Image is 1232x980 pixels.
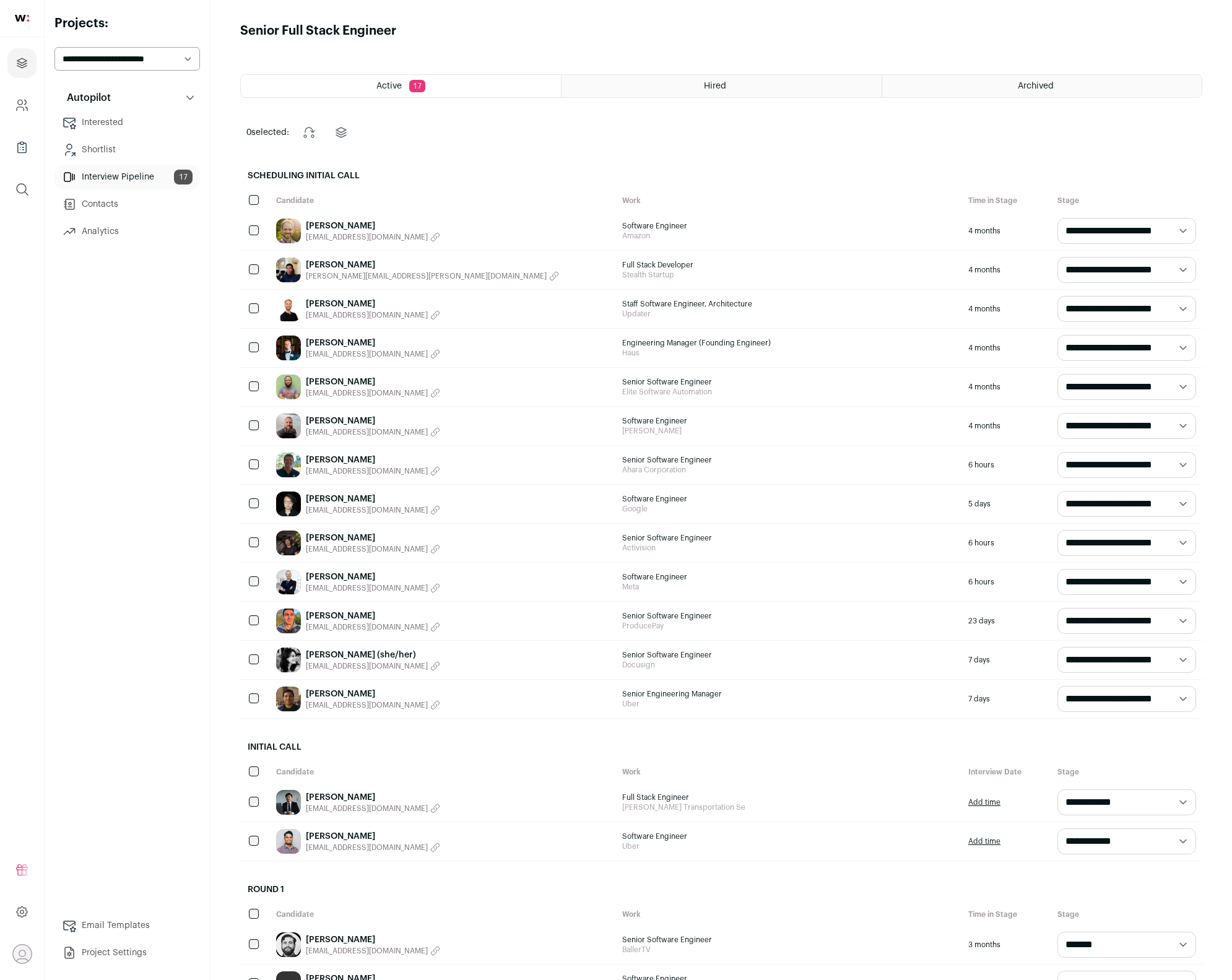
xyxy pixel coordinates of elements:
[306,622,440,632] button: [EMAIL_ADDRESS][DOMAIN_NAME]
[276,932,301,957] img: 7b4ba539908a3452206bbe482e87d4689398cde455de559b34b1032d16880bd6.jpg
[276,790,301,815] img: b66d3c490a882c089e75c9d7d1ad8b05ae82b06eba47d270439d288f6a30228b.jpg
[962,189,1051,212] div: Time in Stage
[240,876,1202,903] h2: Round 1
[306,934,440,946] a: [PERSON_NAME]
[59,90,111,105] p: Autopilot
[622,221,956,231] span: Software Engineer
[622,699,956,709] span: Uber
[54,940,200,965] a: Project Settings
[622,611,956,621] span: Senior Software Engineer
[174,170,193,184] span: 17
[306,427,428,437] span: [EMAIL_ADDRESS][DOMAIN_NAME]
[306,271,559,281] button: [PERSON_NAME][EMAIL_ADDRESS][PERSON_NAME][DOMAIN_NAME]
[246,128,251,137] span: 0
[276,414,301,438] img: cf39b073921893f49f7293a9c263f3d1f71b9cfe3f4a5edc95c6aacd39bd63a3.jpg
[962,524,1051,562] div: 6 hours
[622,572,956,582] span: Software Engineer
[622,231,956,241] span: Amazon
[968,836,1000,846] a: Add time
[306,622,428,632] span: [EMAIL_ADDRESS][DOMAIN_NAME]
[240,162,1202,189] h2: Scheduling Initial Call
[246,126,289,139] span: selected:
[306,583,440,593] button: [EMAIL_ADDRESS][DOMAIN_NAME]
[306,505,428,515] span: [EMAIL_ADDRESS][DOMAIN_NAME]
[622,416,956,426] span: Software Engineer
[306,232,428,242] span: [EMAIL_ADDRESS][DOMAIN_NAME]
[306,661,428,671] span: [EMAIL_ADDRESS][DOMAIN_NAME]
[622,377,956,387] span: Senior Software Engineer
[622,792,956,802] span: Full Stack Engineer
[306,649,440,661] a: [PERSON_NAME] (she/her)
[306,376,440,388] a: [PERSON_NAME]
[306,804,428,813] span: [EMAIL_ADDRESS][DOMAIN_NAME]
[622,387,956,397] span: Elite Software Automation
[306,700,440,710] button: [EMAIL_ADDRESS][DOMAIN_NAME]
[240,734,1202,761] h2: Initial Call
[622,831,956,841] span: Software Engineer
[616,189,962,212] div: Work
[1051,903,1202,926] div: Stage
[54,110,200,135] a: Interested
[276,375,301,399] img: 50ad2e3772eb778f2107a70fbc0fcd54ba3ead124b442060855c05666d8cda77
[962,329,1051,367] div: 4 months
[622,543,956,553] span: Activision
[306,220,440,232] a: [PERSON_NAME]
[54,137,200,162] a: Shortlist
[276,219,301,243] img: 13aeda022f15b18311496c7beba5c5bd9d962d1826338a1280349a4661ec3013
[622,504,956,514] span: Google
[306,349,428,359] span: [EMAIL_ADDRESS][DOMAIN_NAME]
[276,648,301,672] img: 28fafbe0ada254fe4994fa135237178d0bcc38d7849e960bf83bbe43a99c6419
[962,903,1051,926] div: Time in Stage
[306,946,440,956] button: [EMAIL_ADDRESS][DOMAIN_NAME]
[276,336,301,360] img: e47cccbc9ae36cb0f7d0e5d1079764b423b4bb088208a0296de5b779cd093f1f
[622,309,956,319] span: Updater
[622,935,956,945] span: Senior Software Engineer
[276,453,301,477] img: dd04a20d09ecfe218a30e518e955e8b5517bc68e4c26800ae074cc4f7715b07c
[276,687,301,711] img: df797a7584ac500eb750b61834a1763ee5ac4668281d848cb4d763a9c6a056ad
[306,700,428,710] span: [EMAIL_ADDRESS][DOMAIN_NAME]
[306,388,440,398] button: [EMAIL_ADDRESS][DOMAIN_NAME]
[54,165,200,189] a: Interview Pipeline17
[306,259,559,271] a: [PERSON_NAME]
[622,533,956,543] span: Senior Software Engineer
[409,80,425,92] span: 17
[562,75,881,97] a: Hired
[54,219,200,244] a: Analytics
[7,48,37,78] a: Projects
[294,118,324,147] button: Change stage
[962,926,1051,964] div: 3 months
[54,85,200,110] button: Autopilot
[270,903,616,926] div: Candidate
[962,680,1051,718] div: 7 days
[7,132,37,162] a: Company Lists
[306,661,440,671] button: [EMAIL_ADDRESS][DOMAIN_NAME]
[622,260,956,270] span: Full Stack Developer
[306,454,440,466] a: [PERSON_NAME]
[622,426,956,436] span: [PERSON_NAME]
[622,660,956,670] span: Docusign
[54,15,200,32] h2: Projects:
[306,544,440,554] button: [EMAIL_ADDRESS][DOMAIN_NAME]
[306,415,440,427] a: [PERSON_NAME]
[276,297,301,321] img: f390aac56fee0eefd75d02d5f53a1656786bfdbe70eda69811f4b735459f19a2
[306,583,428,593] span: [EMAIL_ADDRESS][DOMAIN_NAME]
[276,492,301,516] img: ece1e5ec5f56fe4436790f3608161b689e889b5754b6902c77deb660e59e3e66.jpg
[622,494,956,504] span: Software Engineer
[962,212,1051,250] div: 4 months
[306,688,440,700] a: [PERSON_NAME]
[622,689,956,699] span: Senior Engineering Manager
[270,761,616,783] div: Candidate
[306,427,440,437] button: [EMAIL_ADDRESS][DOMAIN_NAME]
[306,310,428,320] span: [EMAIL_ADDRESS][DOMAIN_NAME]
[7,90,37,120] a: Company and ATS Settings
[276,609,301,633] img: 88074cc6573b29efdf39fbf7c72a55db638bb49c0a59db70deb2a3a20515b94e.jpg
[306,337,440,349] a: [PERSON_NAME]
[306,791,440,804] a: [PERSON_NAME]
[306,310,440,320] button: [EMAIL_ADDRESS][DOMAIN_NAME]
[962,485,1051,523] div: 5 days
[962,641,1051,679] div: 7 days
[962,407,1051,445] div: 4 months
[306,544,428,554] span: [EMAIL_ADDRESS][DOMAIN_NAME]
[962,251,1051,289] div: 4 months
[276,570,301,594] img: f380a9d67ed816d37c76ac7e6f5ec5e2dcf65ce18da9a898499a61a08b8110de.jpg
